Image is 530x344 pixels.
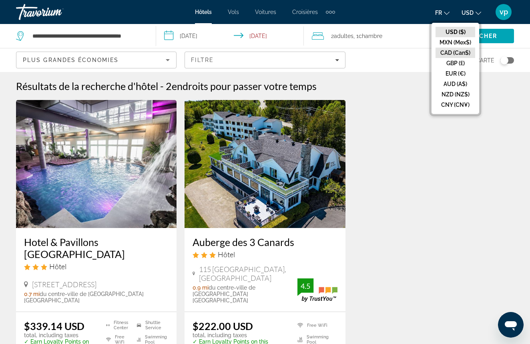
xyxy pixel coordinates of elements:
div: 4.5 [297,281,313,291]
div: 3 star Hotel [193,250,337,259]
button: NZD (NZ$) [436,89,475,100]
mat-select: Sort by [23,55,170,65]
button: Change language [435,7,450,18]
p: total, including taxes [24,332,96,338]
span: 0.7 mi [24,291,40,297]
button: Toggle map [494,57,514,64]
span: du centre-ville de [GEOGRAPHIC_DATA] [GEOGRAPHIC_DATA] [193,284,255,304]
button: User Menu [493,4,514,20]
span: du centre-ville de [GEOGRAPHIC_DATA] [GEOGRAPHIC_DATA] [24,291,144,304]
span: , 1 [353,30,382,42]
span: Hôtel [218,250,235,259]
button: Filters [185,52,345,68]
span: vp [500,8,508,16]
span: endroits pour passer votre temps [172,80,317,92]
span: Adultes [334,33,353,39]
button: Select check in and out date [156,24,304,48]
button: CNY (CN¥) [436,100,475,110]
button: CAD (Can$) [436,48,475,58]
iframe: Bouton de lancement de la fenêtre de messagerie [498,312,524,338]
a: Voitures [255,9,276,15]
ins: $339.14 USD [24,320,84,332]
span: 2 [331,30,353,42]
a: Vols [228,9,239,15]
h1: Résultats de la recherche d'hôtel [16,80,158,92]
span: Carte [476,55,494,66]
div: 3 star Hotel [24,262,169,271]
p: total, including taxes [193,332,287,338]
button: USD ($) [436,27,475,37]
button: GBP (£) [436,58,475,68]
span: fr [435,10,442,16]
button: AUD (A$) [436,79,475,89]
h2: 2 [166,80,317,92]
a: Hôtels [195,9,212,15]
button: Change currency [462,7,481,18]
span: [STREET_ADDRESS] [32,280,96,289]
ins: $222.00 USD [193,320,253,332]
img: Hotel & Pavillons Le Petit Manoir du Casino [16,100,177,228]
img: TrustYou guest rating badge [297,278,337,302]
button: EUR (€) [436,68,475,79]
a: Auberge des 3 Canards [193,236,337,248]
span: USD [462,10,474,16]
span: 0.9 mi [193,284,209,291]
span: Filtre [191,57,214,63]
li: Free WiFi [293,320,337,330]
li: Shuttle Service [133,320,169,330]
a: Hotel & Pavillons [GEOGRAPHIC_DATA] [24,236,169,260]
input: Search hotel destination [32,30,144,42]
a: Travorium [16,2,96,22]
button: Travelers: 2 adults, 0 children [304,24,444,48]
button: Extra navigation items [326,6,335,18]
a: Croisières [292,9,318,15]
span: 115 [GEOGRAPHIC_DATA], [GEOGRAPHIC_DATA] [199,265,297,282]
span: Hôtel [49,262,66,271]
img: Auberge des 3 Canards [185,100,345,228]
span: Chambre [359,33,382,39]
li: Fitness Center [102,320,133,330]
span: - [160,80,164,92]
span: Plus grandes économies [23,57,118,63]
button: MXN (Mex$) [436,37,475,48]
